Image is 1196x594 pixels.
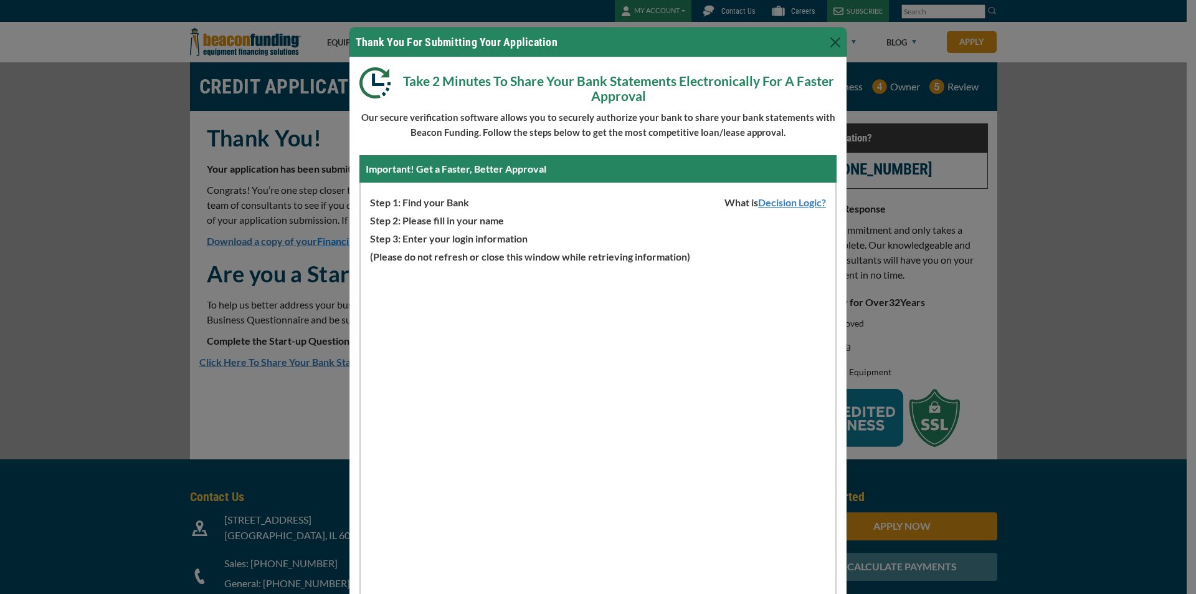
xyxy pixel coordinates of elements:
p: Our secure verification software allows you to securely authorize your bank to share your bank st... [359,110,837,140]
span: Step 1: Find your Bank [361,192,469,210]
img: Modal DL Clock [359,67,400,98]
p: Step 2: Please fill in your name [361,210,835,228]
a: Decision Logic? [758,196,835,208]
p: Step 3: Enter your login information [361,228,835,246]
button: Close [825,32,845,52]
p: (Please do not refresh or close this window while retrieving information) [361,246,835,264]
p: Take 2 Minutes To Share Your Bank Statements Electronically For A Faster Approval [359,67,837,103]
h4: Thank You For Submitting Your Application [356,34,558,50]
span: What is [715,192,835,210]
div: Important! Get a Faster, Better Approval [359,155,837,183]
